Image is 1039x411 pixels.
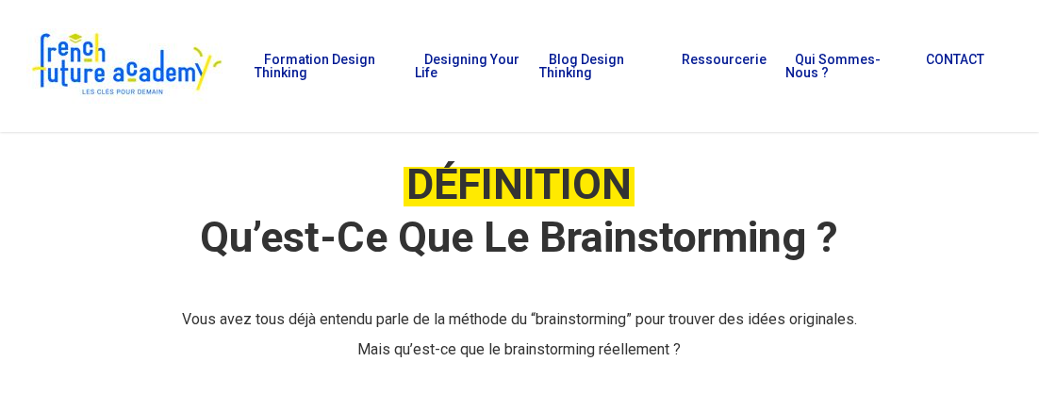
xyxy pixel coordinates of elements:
a: CONTACT [916,53,984,79]
a: Designing Your Life [415,53,520,79]
span: CONTACT [926,52,984,67]
span: Vous avez tous déjà entendu parle de la méthode du “brainstorming” pour trouver des idées origina... [182,310,857,328]
span: Ressourcerie [682,52,767,67]
span: Formation Design Thinking [255,52,375,80]
span: Designing Your Life [415,52,519,80]
span: Mais qu’est-ce que le brainstorming réellement ? [357,340,681,358]
a: Formation Design Thinking [255,53,396,79]
a: Ressourcerie [672,53,767,79]
a: Qui sommes-nous ? [785,53,898,79]
span: Blog Design Thinking [539,52,624,80]
em: DÉFINITION [404,159,635,209]
span: Qui sommes-nous ? [785,52,881,80]
a: Blog Design Thinking [539,53,653,79]
img: French Future Academy [26,28,225,104]
strong: Qu’est-ce que le brainstorming ? [200,212,838,262]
